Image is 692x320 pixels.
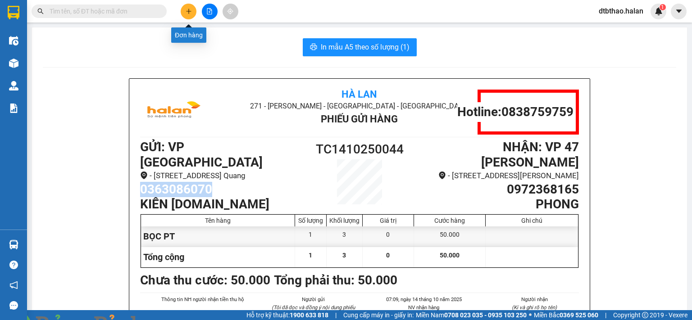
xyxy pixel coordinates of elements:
[660,4,666,10] sup: 1
[592,5,651,17] span: dtbthao.halan
[9,301,18,310] span: message
[457,104,574,120] h1: Hotline: 0838759759
[481,140,579,170] b: NHẬN : VP 47 [PERSON_NAME]
[9,81,18,90] img: warehouse-icon
[386,252,390,259] span: 0
[181,4,196,19] button: plus
[335,310,337,320] span: |
[416,310,527,320] span: Miền Nam
[363,226,414,247] div: 0
[11,11,79,56] img: logo.jpg
[246,310,328,320] span: Hỗ trợ kỹ thuật:
[303,38,417,56] button: printerIn mẫu A5 theo số lượng (1)
[490,295,579,303] li: Người nhận
[227,8,233,14] span: aim
[50,6,156,16] input: Tìm tên, số ĐT hoặc mã đơn
[269,295,358,303] li: Người gửi
[140,170,305,182] li: - [STREET_ADDRESS] Quang
[140,273,270,288] b: Chưa thu cước : 50.000
[140,140,263,170] b: GỬI : VP [GEOGRAPHIC_DATA]
[305,140,414,159] h1: TC1410250044
[661,4,664,10] span: 1
[202,4,218,19] button: file-add
[8,6,19,19] img: logo-vxr
[414,170,579,182] li: - [STREET_ADDRESS][PERSON_NAME]
[9,261,18,269] span: question-circle
[11,61,134,91] b: GỬI : VP [GEOGRAPHIC_DATA]
[379,303,469,311] li: NV nhận hàng
[675,7,683,15] span: caret-down
[140,171,148,179] span: environment
[143,217,292,224] div: Tên hàng
[444,311,527,319] strong: 0708 023 035 - 0935 103 250
[379,295,469,303] li: 07:09, ngày 14 tháng 10 năm 2025
[605,310,606,320] span: |
[140,197,305,212] h1: KIÊN [DOMAIN_NAME]
[488,217,576,224] div: Ghi chú
[140,90,208,135] img: logo.jpg
[84,22,377,33] li: 271 - [PERSON_NAME] - [GEOGRAPHIC_DATA] - [GEOGRAPHIC_DATA]
[655,7,663,15] img: icon-new-feature
[438,171,446,179] span: environment
[223,4,238,19] button: aim
[140,182,305,197] h1: 0363086070
[414,226,486,247] div: 50.000
[295,226,327,247] div: 1
[529,313,532,317] span: ⚪️
[186,8,192,14] span: plus
[206,8,213,14] span: file-add
[440,252,460,259] span: 50.000
[9,240,18,249] img: warehouse-icon
[321,113,398,125] b: Phiếu Gửi Hàng
[9,36,18,45] img: warehouse-icon
[143,252,184,262] span: Tổng cộng
[9,281,18,289] span: notification
[342,252,346,259] span: 3
[329,217,360,224] div: Khối lượng
[309,252,312,259] span: 1
[274,273,397,288] b: Tổng phải thu: 50.000
[414,197,579,212] h1: PHONG
[534,310,598,320] span: Miền Bắc
[416,217,483,224] div: Cước hàng
[671,4,687,19] button: caret-down
[37,8,44,14] span: search
[310,43,317,52] span: printer
[9,59,18,68] img: warehouse-icon
[297,217,324,224] div: Số lượng
[9,104,18,113] img: solution-icon
[341,89,377,100] b: Hà Lan
[512,304,557,311] i: (Kí và ghi rõ họ tên)
[290,311,328,319] strong: 1900 633 818
[560,311,598,319] strong: 0369 525 060
[213,100,505,112] li: 271 - [PERSON_NAME] - [GEOGRAPHIC_DATA] - [GEOGRAPHIC_DATA]
[414,182,579,197] h1: 0972368165
[141,226,295,247] div: BỌC PT
[158,295,247,303] li: Thông tin NH người nhận tiền thu hộ
[321,41,410,53] span: In mẫu A5 theo số lượng (1)
[327,226,363,247] div: 3
[343,310,414,320] span: Cung cấp máy in - giấy in:
[642,312,648,318] span: copyright
[365,217,411,224] div: Giá trị
[272,304,355,319] i: (Tôi đã đọc và đồng ý nội dung phiếu gửi hàng)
